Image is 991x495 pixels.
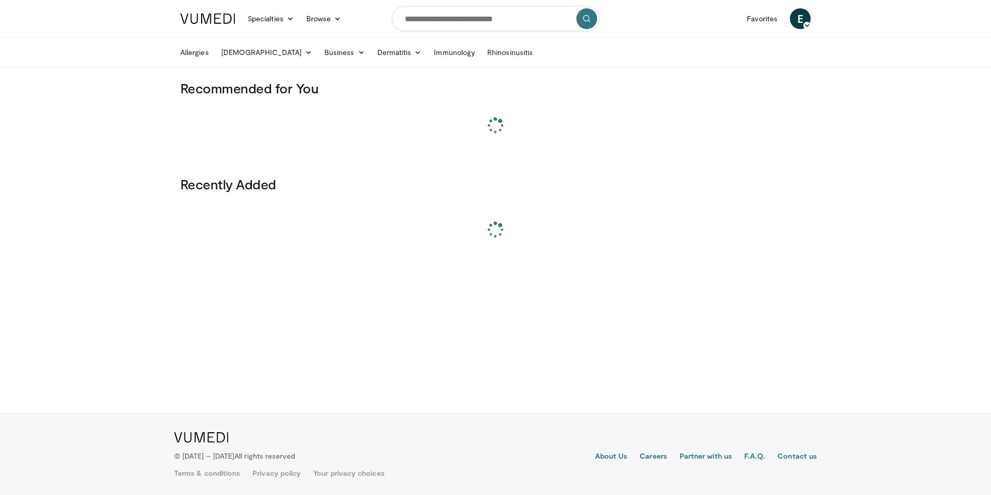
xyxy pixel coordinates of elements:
a: Terms & conditions [174,468,240,478]
a: About Us [595,451,628,463]
a: Privacy policy [252,468,301,478]
input: Search topics, interventions [392,6,599,31]
h3: Recently Added [180,176,811,192]
a: Rhinosinusitis [481,42,539,63]
a: Immunology [428,42,481,63]
p: © [DATE] – [DATE] [174,451,295,461]
img: VuMedi Logo [180,13,235,24]
a: [DEMOGRAPHIC_DATA] [215,42,318,63]
a: F.A.Q. [744,451,765,463]
h3: Recommended for You [180,80,811,97]
a: Favorites [741,8,784,29]
a: Contact us [777,451,817,463]
a: Specialties [242,8,300,29]
a: Your privacy choices [313,468,384,478]
a: Dermatitis [371,42,428,63]
a: Browse [300,8,348,29]
a: Allergies [174,42,215,63]
a: E [790,8,811,29]
a: Business [318,42,371,63]
img: VuMedi Logo [174,432,229,443]
span: All rights reserved [234,451,295,460]
a: Partner with us [679,451,732,463]
a: Careers [640,451,667,463]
